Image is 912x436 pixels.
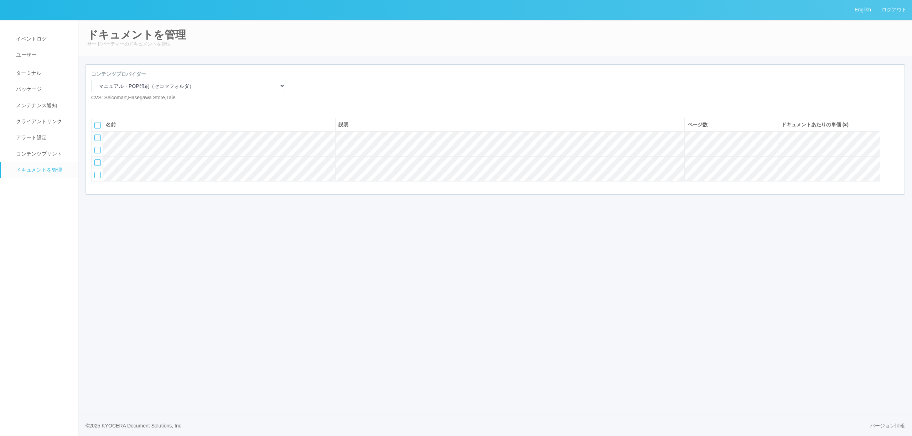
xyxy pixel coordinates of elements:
[688,121,775,128] div: ページ数
[14,86,42,92] span: パッケージ
[1,31,84,47] a: イベントログ
[14,36,47,42] span: イベントログ
[14,151,62,157] span: コンテンツプリント
[14,119,62,124] span: クライアントリンク
[14,135,47,140] span: アラート設定
[890,130,901,145] div: 上に移動
[1,98,84,114] a: メンテナンス通知
[91,95,176,100] span: CVS: Seicomart,Hasegawa Store,Taie
[1,162,84,178] a: ドキュメントを管理
[14,103,57,108] span: メンテナンス通知
[14,52,36,58] span: ユーザー
[106,121,332,128] div: 名前
[14,167,62,173] span: ドキュメントを管理
[1,63,84,81] a: ターミナル
[87,29,903,41] h2: ドキュメントを管理
[91,70,146,78] label: コンテンツプロバイダー
[781,121,877,128] div: ドキュメントあたりの単価 (¥)
[85,423,183,429] span: © 2025 KYOCERA Document Solutions, Inc.
[1,146,84,162] a: コンテンツプリント
[1,47,84,63] a: ユーザー
[87,41,903,48] p: サードパーティーのドキュメントを管理
[890,159,901,173] div: 最下部に移動
[1,114,84,130] a: クライアントリンク
[14,70,42,76] span: ターミナル
[890,145,901,159] div: 下に移動
[1,130,84,146] a: アラート設定
[1,81,84,97] a: パッケージ
[870,422,905,430] a: バージョン情報
[338,121,682,128] div: 説明
[890,116,901,130] div: 最上部に移動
